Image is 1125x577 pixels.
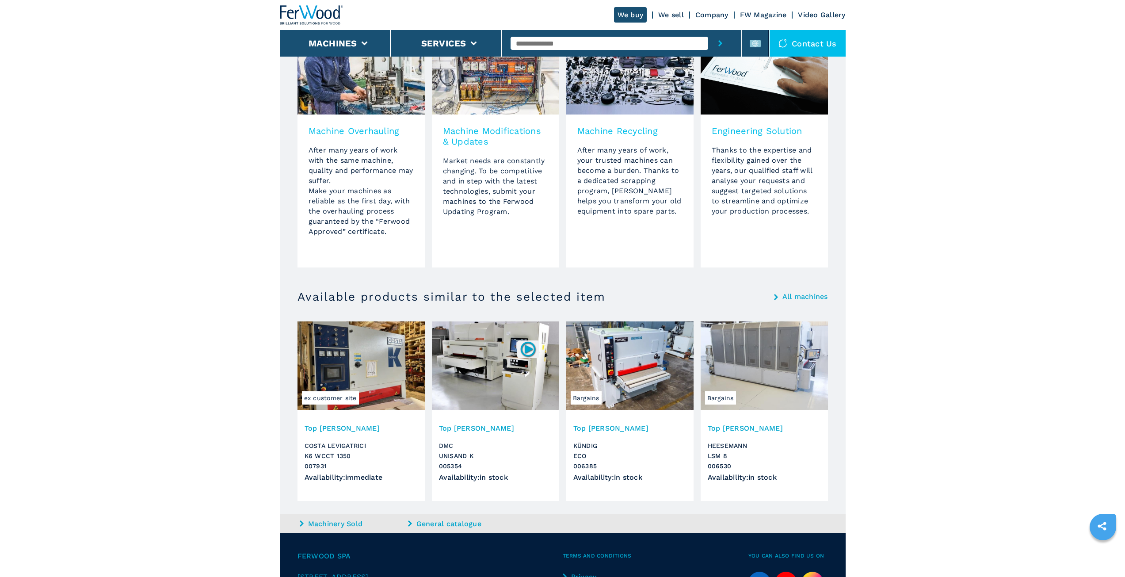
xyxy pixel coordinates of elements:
a: Top Sanders KÜNDIG ECOBargainsTop [PERSON_NAME]KÜNDIGECO006385Availability:in stock [566,321,694,501]
h3: Machine Recycling [577,126,683,136]
img: 005354 [519,340,537,358]
a: sharethis [1091,515,1113,537]
a: Video Gallery [798,11,845,19]
span: Ferwood Spa [297,551,563,561]
a: General catalogue [408,519,514,529]
h3: DMC UNISAND K 005354 [439,441,552,471]
h3: Engineering Solution [712,126,817,136]
img: image [297,13,425,115]
a: We buy [614,7,647,23]
img: Ferwood [280,5,343,25]
img: Top Sanders COSTA LEVIGATRICI K6 WCCT 1350 [297,321,425,410]
img: Top Sanders HEESEMANN LSM 8 [701,321,828,410]
h3: COSTA LEVIGATRICI K6 WCCT 1350 007931 [305,441,418,471]
a: Top Sanders HEESEMANN LSM 8BargainsTop [PERSON_NAME]HEESEMANNLSM 8006530Availability:in stock [701,321,828,501]
h3: HEESEMANN LSM 8 006530 [708,441,821,471]
span: ex customer site [302,391,359,405]
a: FW Magazine [740,11,787,19]
h3: Machine Modifications & Updates [443,126,548,147]
img: Top Sanders KÜNDIG ECO [566,321,694,410]
h3: Top [PERSON_NAME] [708,423,821,433]
img: image [566,13,694,115]
img: image [432,13,559,115]
h3: Top [PERSON_NAME] [573,423,686,433]
a: All machines [782,293,828,300]
a: Top Sanders COSTA LEVIGATRICI K6 WCCT 1350ex customer siteTop [PERSON_NAME]COSTA LEVIGATRICIK6 WC... [297,321,425,501]
img: image [701,13,828,115]
iframe: Chat [1087,537,1118,570]
span: Bargains [571,391,602,405]
a: Machine Modifications & UpdatesMarket needs are constantly changing. To be competitive and in ste... [432,13,559,267]
div: Availability : in stock [573,474,686,481]
button: Services [421,38,466,49]
a: Machine OverhaulingAfter many years of work with the same machine, quality and performance may su... [297,13,425,267]
a: Company [695,11,728,19]
span: Bargains [705,391,736,405]
h3: KÜNDIG ECO 006385 [573,441,686,471]
span: Market needs are constantly changing. To be competitive and in step with the latest technologies,... [443,157,545,216]
a: Machinery Sold [300,519,406,529]
div: Availability : immediate [305,474,418,481]
div: Availability : in stock [708,474,821,481]
div: Availability : in stock [439,474,552,481]
span: Terms and Conditions [563,551,748,561]
span: Thanks to the expertise and flexibility gained over the years, our qualified staff will analyse y... [712,146,812,215]
h3: Machine Overhauling [309,126,414,136]
div: Contact us [770,30,846,57]
a: Engineering SolutionThanks to the expertise and flexibility gained over the years, our qualified ... [701,13,828,267]
a: Machine RecyclingAfter many years of work, your trusted machines can become a burden. Thanks to a... [566,13,694,267]
h3: Available products similar to the selected item [297,290,606,304]
span: After many years of work, your trusted machines can become a burden. Thanks to a dedicated scrapp... [577,146,682,215]
span: After many years of work with the same machine, quality and performance may suffer. Make your mac... [309,146,413,236]
img: Top Sanders DMC UNISAND K [432,321,559,410]
h3: Top [PERSON_NAME] [439,423,552,433]
a: Top Sanders DMC UNISAND K005354Top [PERSON_NAME]DMCUNISAND K005354Availability:in stock [432,321,559,501]
button: Machines [309,38,357,49]
span: You can also find us on [748,551,828,561]
a: We sell [658,11,684,19]
img: Contact us [778,39,787,48]
button: submit-button [708,30,732,57]
h3: Top [PERSON_NAME] [305,423,418,433]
